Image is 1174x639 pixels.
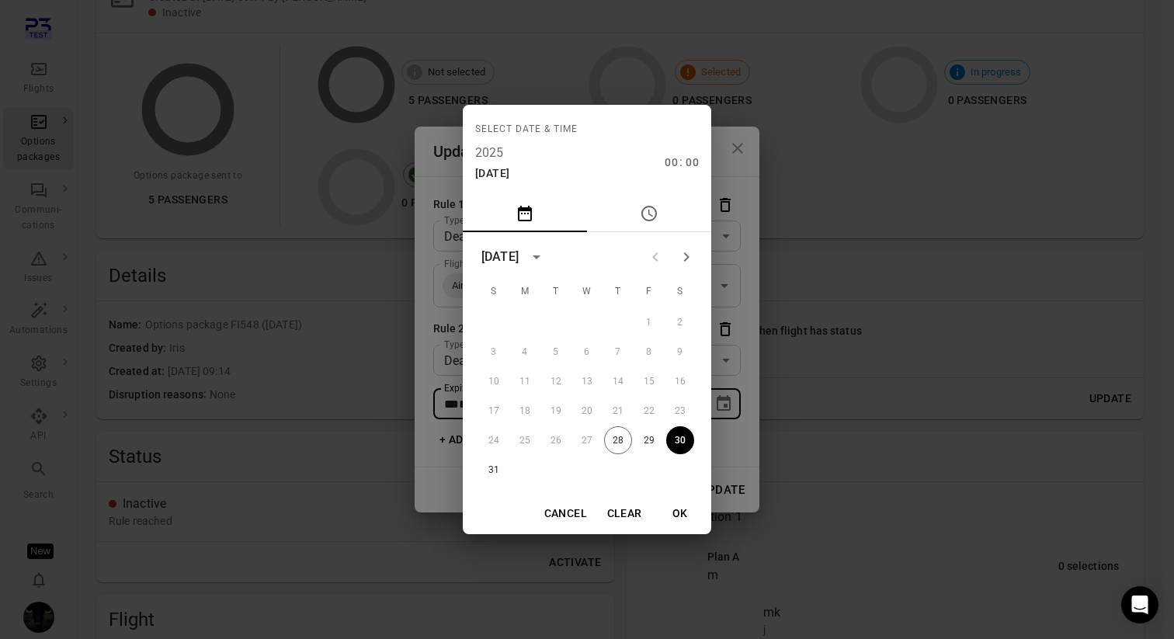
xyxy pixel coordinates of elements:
[599,499,649,528] button: Clear
[587,195,711,232] button: pick time
[463,195,587,232] button: pick date
[475,142,504,164] button: 2025
[686,153,699,172] button: 00
[542,276,570,307] span: Tuesday
[475,117,578,142] span: Select date & time
[1121,586,1158,623] div: Open Intercom Messenger
[671,241,702,273] button: Next month
[480,456,508,484] button: 31
[666,426,694,454] button: 30
[679,153,683,172] span: :
[655,499,705,528] button: OK
[635,276,663,307] span: Friday
[666,276,694,307] span: Saturday
[538,499,593,528] button: Cancel
[523,244,550,270] button: calendar view is open, switch to year view
[665,153,678,172] button: 00
[573,276,601,307] span: Wednesday
[635,426,663,454] button: 29
[480,276,508,307] span: Sunday
[481,248,519,266] div: [DATE]
[511,276,539,307] span: Monday
[604,276,632,307] span: Thursday
[604,426,632,454] button: 28
[475,164,509,183] button: [DATE]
